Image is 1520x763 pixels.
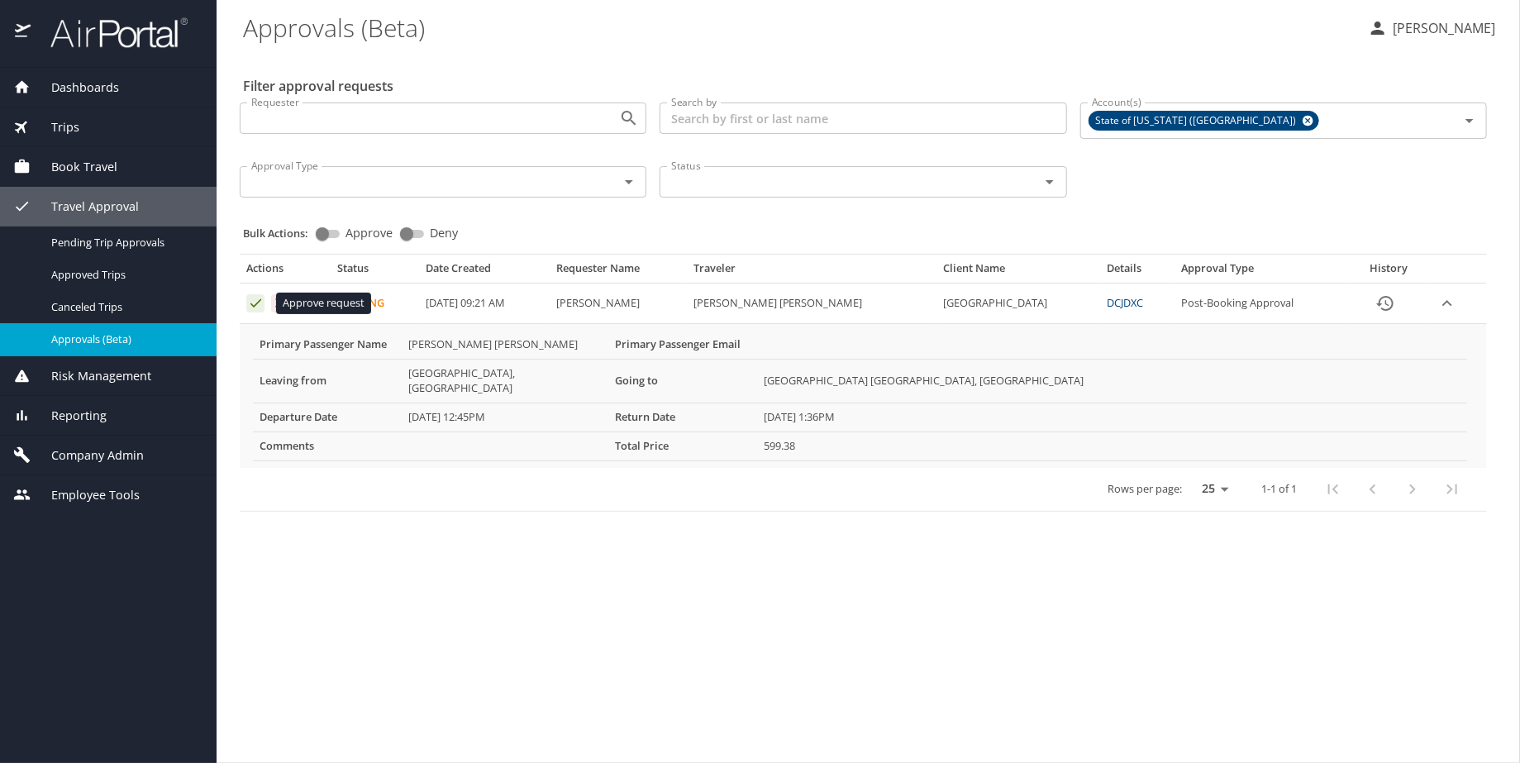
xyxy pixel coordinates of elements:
[402,403,608,432] td: [DATE] 12:45PM
[430,227,458,239] span: Deny
[31,446,144,465] span: Company Admin
[31,118,79,136] span: Trips
[253,331,1467,461] table: More info for approvals
[1089,111,1319,131] div: State of [US_STATE] ([GEOGRAPHIC_DATA])
[31,198,139,216] span: Travel Approval
[243,226,322,241] p: Bulk Actions:
[617,107,641,130] button: Open
[608,359,757,403] th: Going to
[51,235,197,250] span: Pending Trip Approvals
[1349,261,1427,283] th: History
[617,170,641,193] button: Open
[15,17,32,49] img: icon-airportal.png
[253,432,402,460] th: Comments
[1435,291,1460,316] button: expand row
[402,359,608,403] td: [GEOGRAPHIC_DATA], [GEOGRAPHIC_DATA]
[51,331,197,347] span: Approvals (Beta)
[1100,261,1175,283] th: Details
[1361,13,1502,43] button: [PERSON_NAME]
[608,331,757,359] th: Primary Passenger Email
[51,299,197,315] span: Canceled Trips
[31,407,107,425] span: Reporting
[1089,112,1307,130] span: State of [US_STATE] ([GEOGRAPHIC_DATA])
[243,73,393,99] h2: Filter approval requests
[1261,484,1297,494] p: 1-1 of 1
[31,367,151,385] span: Risk Management
[345,227,393,239] span: Approve
[1458,109,1481,132] button: Open
[240,261,1487,511] table: Approval table
[687,261,936,283] th: Traveler
[936,261,1100,283] th: Client Name
[757,432,1467,460] td: 599.38
[936,284,1100,324] td: [GEOGRAPHIC_DATA]
[419,284,550,324] td: [DATE] 09:21 AM
[253,359,402,403] th: Leaving from
[1189,476,1235,501] select: rows per page
[31,486,140,504] span: Employee Tools
[31,79,119,97] span: Dashboards
[687,284,936,324] td: [PERSON_NAME] [PERSON_NAME]
[240,261,331,283] th: Actions
[608,432,757,460] th: Total Price
[1365,284,1405,323] button: History
[1038,170,1061,193] button: Open
[419,261,550,283] th: Date Created
[550,261,687,283] th: Requester Name
[51,267,197,283] span: Approved Trips
[253,403,402,432] th: Departure Date
[1108,484,1182,494] p: Rows per page:
[243,2,1355,53] h1: Approvals (Beta)
[1175,261,1349,283] th: Approval Type
[550,284,687,324] td: [PERSON_NAME]
[1388,18,1495,38] p: [PERSON_NAME]
[1175,284,1349,324] td: Post-Booking Approval
[757,359,1467,403] td: [GEOGRAPHIC_DATA] [GEOGRAPHIC_DATA], [GEOGRAPHIC_DATA]
[402,331,608,359] td: [PERSON_NAME] [PERSON_NAME]
[31,158,117,176] span: Book Travel
[660,103,1066,134] input: Search by first or last name
[32,17,188,49] img: airportal-logo.png
[331,284,419,324] td: Pending
[757,403,1467,432] td: [DATE] 1:36PM
[271,294,289,312] button: Deny request
[331,261,419,283] th: Status
[608,403,757,432] th: Return Date
[1107,295,1143,310] a: DCJDXC
[253,331,402,359] th: Primary Passenger Name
